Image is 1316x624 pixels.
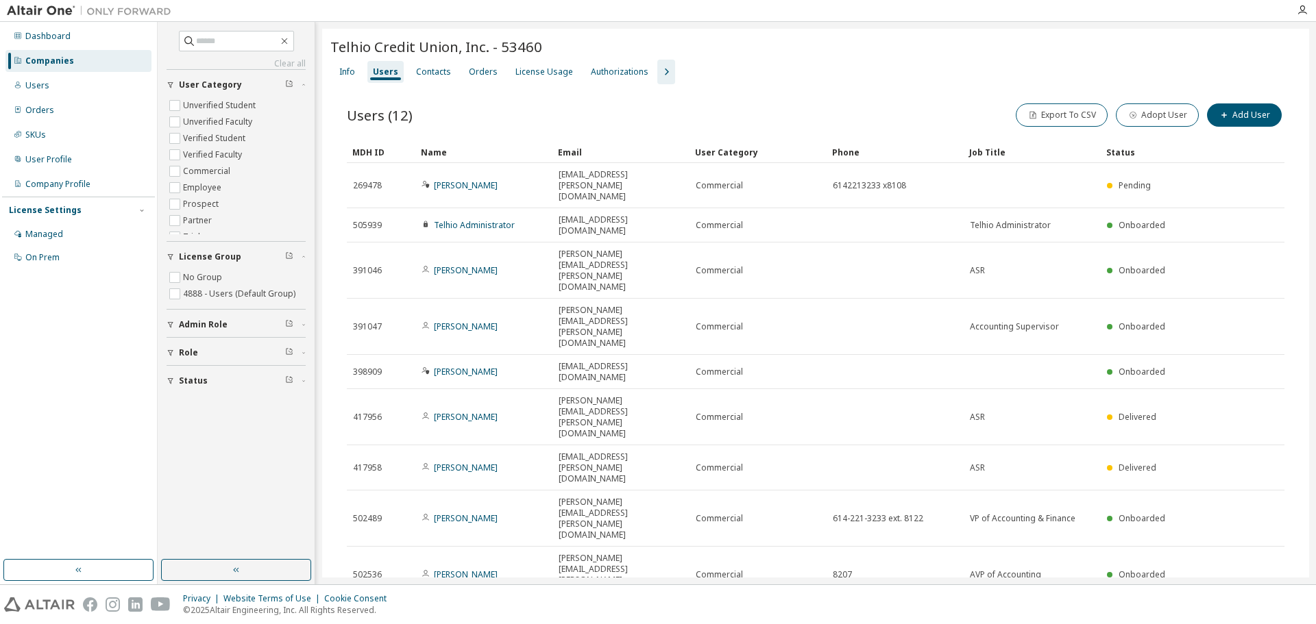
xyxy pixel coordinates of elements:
[434,462,498,473] a: [PERSON_NAME]
[1119,512,1165,524] span: Onboarded
[25,129,46,140] div: SKUs
[559,553,683,597] span: [PERSON_NAME][EMAIL_ADDRESS][PERSON_NAME][DOMAIN_NAME]
[559,361,683,383] span: [EMAIL_ADDRESS][DOMAIN_NAME]
[353,366,382,377] span: 398909
[469,66,498,77] div: Orders
[559,305,683,349] span: [PERSON_NAME][EMAIL_ADDRESS][PERSON_NAME][DOMAIN_NAME]
[167,310,306,340] button: Admin Role
[1119,219,1165,231] span: Onboarded
[167,366,306,396] button: Status
[970,220,1051,231] span: Telhio Administrator
[25,55,74,66] div: Companies
[833,513,923,524] span: 614-221-3233 ext. 8122
[353,265,382,276] span: 391046
[696,265,743,276] span: Commercial
[970,321,1059,332] span: Accounting Supervisor
[969,141,1095,163] div: Job Title
[970,513,1075,524] span: VP of Accounting & Finance
[25,105,54,116] div: Orders
[558,141,684,163] div: Email
[696,366,743,377] span: Commercial
[970,462,985,473] span: ASR
[1119,366,1165,377] span: Onboarded
[183,114,255,130] label: Unverified Faculty
[833,569,852,580] span: 8207
[416,66,451,77] div: Contacts
[1119,569,1165,580] span: Onboarded
[183,196,221,212] label: Prospect
[696,569,743,580] span: Commercial
[183,130,248,147] label: Verified Student
[696,513,743,524] span: Commercial
[353,220,382,231] span: 505939
[696,321,743,332] span: Commercial
[559,169,683,202] span: [EMAIL_ADDRESS][PERSON_NAME][DOMAIN_NAME]
[167,58,306,69] a: Clear all
[179,251,241,262] span: License Group
[183,269,225,286] label: No Group
[591,66,648,77] div: Authorizations
[353,462,382,473] span: 417958
[339,66,355,77] div: Info
[1119,462,1156,473] span: Delivered
[128,597,143,612] img: linkedin.svg
[434,411,498,423] a: [PERSON_NAME]
[183,179,224,196] label: Employee
[1116,103,1199,127] button: Adopt User
[183,97,258,114] label: Unverified Student
[695,141,821,163] div: User Category
[353,569,382,580] span: 502536
[25,179,90,190] div: Company Profile
[183,163,233,179] label: Commercial
[353,412,382,423] span: 417956
[106,597,120,612] img: instagram.svg
[285,375,293,386] span: Clear filter
[559,395,683,439] span: [PERSON_NAME][EMAIL_ADDRESS][PERSON_NAME][DOMAIN_NAME]
[330,37,542,56] span: Telhio Credit Union, Inc. - 53460
[167,338,306,368] button: Role
[970,569,1041,580] span: AVP of Accounting
[421,141,547,163] div: Name
[83,597,97,612] img: facebook.svg
[352,141,410,163] div: MDH ID
[285,79,293,90] span: Clear filter
[223,593,324,604] div: Website Terms of Use
[833,180,906,191] span: 6142213233 x8108
[373,66,398,77] div: Users
[25,229,63,240] div: Managed
[434,366,498,377] a: [PERSON_NAME]
[179,347,198,358] span: Role
[832,141,958,163] div: Phone
[434,321,498,332] a: [PERSON_NAME]
[1119,411,1156,423] span: Delivered
[1207,103,1282,127] button: Add User
[353,180,382,191] span: 269478
[353,321,382,332] span: 391047
[696,180,743,191] span: Commercial
[183,229,203,245] label: Trial
[179,375,208,386] span: Status
[559,497,683,540] span: [PERSON_NAME][EMAIL_ADDRESS][PERSON_NAME][DOMAIN_NAME]
[25,31,71,42] div: Dashboard
[1016,103,1108,127] button: Export To CSV
[167,242,306,272] button: License Group
[1119,179,1151,191] span: Pending
[25,154,72,165] div: User Profile
[434,219,515,231] a: Telhio Administrator
[183,212,215,229] label: Partner
[353,513,382,524] span: 502489
[324,593,395,604] div: Cookie Consent
[559,249,683,292] span: [PERSON_NAME][EMAIL_ADDRESS][PERSON_NAME][DOMAIN_NAME]
[559,214,683,236] span: [EMAIL_ADDRESS][DOMAIN_NAME]
[167,70,306,100] button: User Category
[434,179,498,191] a: [PERSON_NAME]
[183,604,395,616] p: © 2025 Altair Engineering, Inc. All Rights Reserved.
[183,286,298,302] label: 4888 - Users (Default Group)
[696,412,743,423] span: Commercial
[347,105,413,125] span: Users (12)
[515,66,573,77] div: License Usage
[696,220,743,231] span: Commercial
[559,451,683,484] span: [EMAIL_ADDRESS][PERSON_NAME][DOMAIN_NAME]
[1106,141,1202,163] div: Status
[1119,321,1165,332] span: Onboarded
